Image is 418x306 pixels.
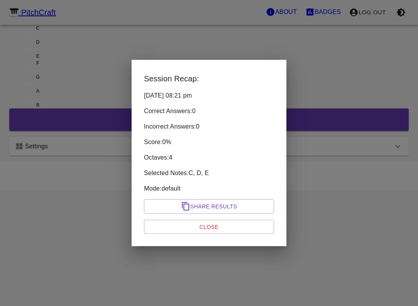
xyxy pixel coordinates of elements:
[144,122,274,131] p: Incorrect Answers: 0
[144,184,274,193] p: Mode: default
[144,168,274,178] p: Selected Notes: C, D, E
[144,91,274,100] p: [DATE] 08:21 pm
[144,72,274,85] h2: Session Recap:
[144,153,274,162] p: Octaves: 4
[144,199,274,214] button: Share Results
[144,107,274,116] p: Correct Answers: 0
[144,138,274,147] p: Score: 0 %
[144,220,274,234] button: Close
